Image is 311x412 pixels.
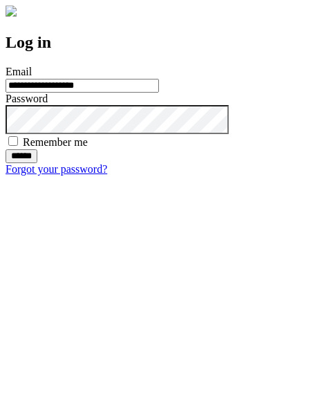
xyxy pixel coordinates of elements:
a: Forgot your password? [6,163,107,175]
h2: Log in [6,33,305,52]
label: Password [6,93,48,104]
img: logo-4e3dc11c47720685a147b03b5a06dd966a58ff35d612b21f08c02c0306f2b779.png [6,6,17,17]
label: Remember me [23,136,88,148]
label: Email [6,66,32,77]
